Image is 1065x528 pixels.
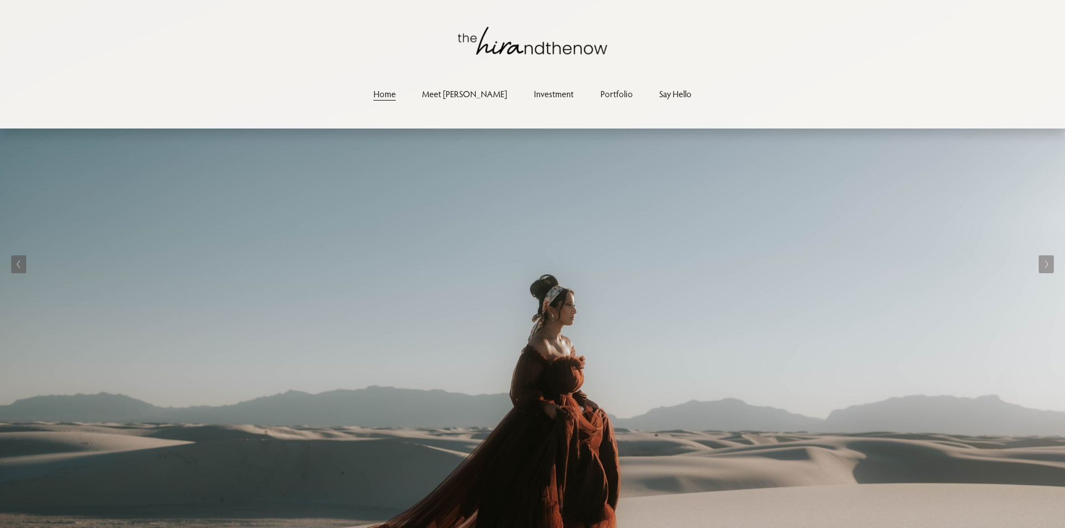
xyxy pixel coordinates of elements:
[11,255,26,273] button: Previous Slide
[422,87,507,102] a: Meet [PERSON_NAME]
[1039,255,1054,273] button: Next Slide
[659,87,692,102] a: Say Hello
[373,87,396,102] a: Home
[458,27,608,55] img: thehirandthenow
[534,87,574,102] a: Investment
[600,87,633,102] a: Portfolio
